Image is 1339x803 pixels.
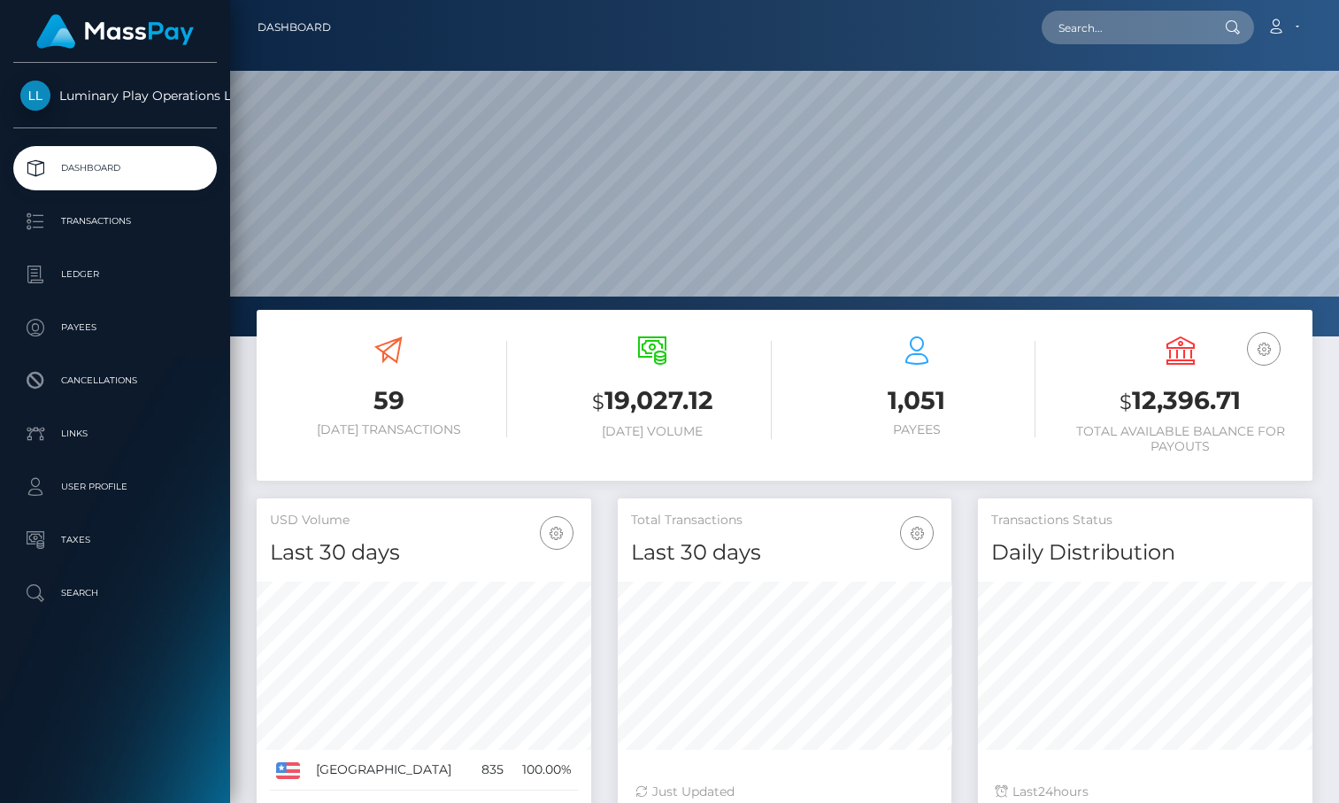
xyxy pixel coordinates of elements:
p: Payees [20,314,210,341]
a: Cancellations [13,359,217,403]
h6: [DATE] Transactions [270,422,507,437]
div: Last hours [996,783,1295,801]
img: US.png [276,762,300,778]
p: Dashboard [20,155,210,181]
div: Just Updated [635,783,935,801]
h6: [DATE] Volume [534,424,771,439]
td: 835 [472,750,510,791]
h4: Last 30 days [270,537,578,568]
p: Transactions [20,208,210,235]
p: Links [20,421,210,447]
input: Search... [1042,11,1208,44]
p: User Profile [20,474,210,500]
small: $ [592,390,604,414]
p: Cancellations [20,367,210,394]
a: Ledger [13,252,217,297]
span: Luminary Play Operations Limited [13,88,217,104]
h6: Total Available Balance for Payouts [1062,424,1299,454]
h5: USD Volume [270,512,578,529]
td: 100.00% [510,750,578,791]
h6: Payees [798,422,1035,437]
a: Taxes [13,518,217,562]
p: Search [20,580,210,606]
img: Luminary Play Operations Limited [20,81,50,111]
img: MassPay Logo [36,14,194,49]
h3: 1,051 [798,383,1035,418]
h5: Total Transactions [631,512,939,529]
span: 24 [1038,784,1053,799]
a: Transactions [13,199,217,243]
a: User Profile [13,465,217,509]
h3: 59 [270,383,507,418]
h4: Last 30 days [631,537,939,568]
a: Dashboard [13,146,217,190]
p: Ledger [20,261,210,288]
h5: Transactions Status [991,512,1299,529]
a: Search [13,571,217,615]
p: Taxes [20,527,210,553]
h3: 19,027.12 [534,383,771,420]
a: Dashboard [258,9,331,46]
a: Payees [13,305,217,350]
td: [GEOGRAPHIC_DATA] [310,750,472,791]
a: Links [13,412,217,456]
small: $ [1120,390,1132,414]
h4: Daily Distribution [991,537,1299,568]
h3: 12,396.71 [1062,383,1299,420]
